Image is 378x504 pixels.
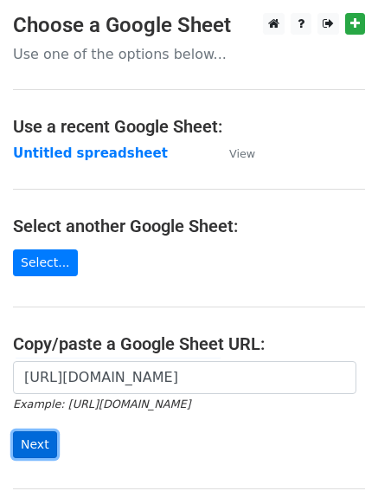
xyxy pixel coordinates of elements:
small: View [229,147,255,160]
h4: Copy/paste a Google Sheet URL: [13,333,365,354]
iframe: Chat Widget [292,421,378,504]
a: Select... [13,249,78,276]
small: Example: [URL][DOMAIN_NAME] [13,397,190,410]
h4: Use a recent Google Sheet: [13,116,365,137]
p: Use one of the options below... [13,45,365,63]
a: View [212,145,255,161]
input: Next [13,431,57,458]
input: Paste your Google Sheet URL here [13,361,356,394]
a: Untitled spreadsheet [13,145,168,161]
h3: Choose a Google Sheet [13,13,365,38]
h4: Select another Google Sheet: [13,216,365,236]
